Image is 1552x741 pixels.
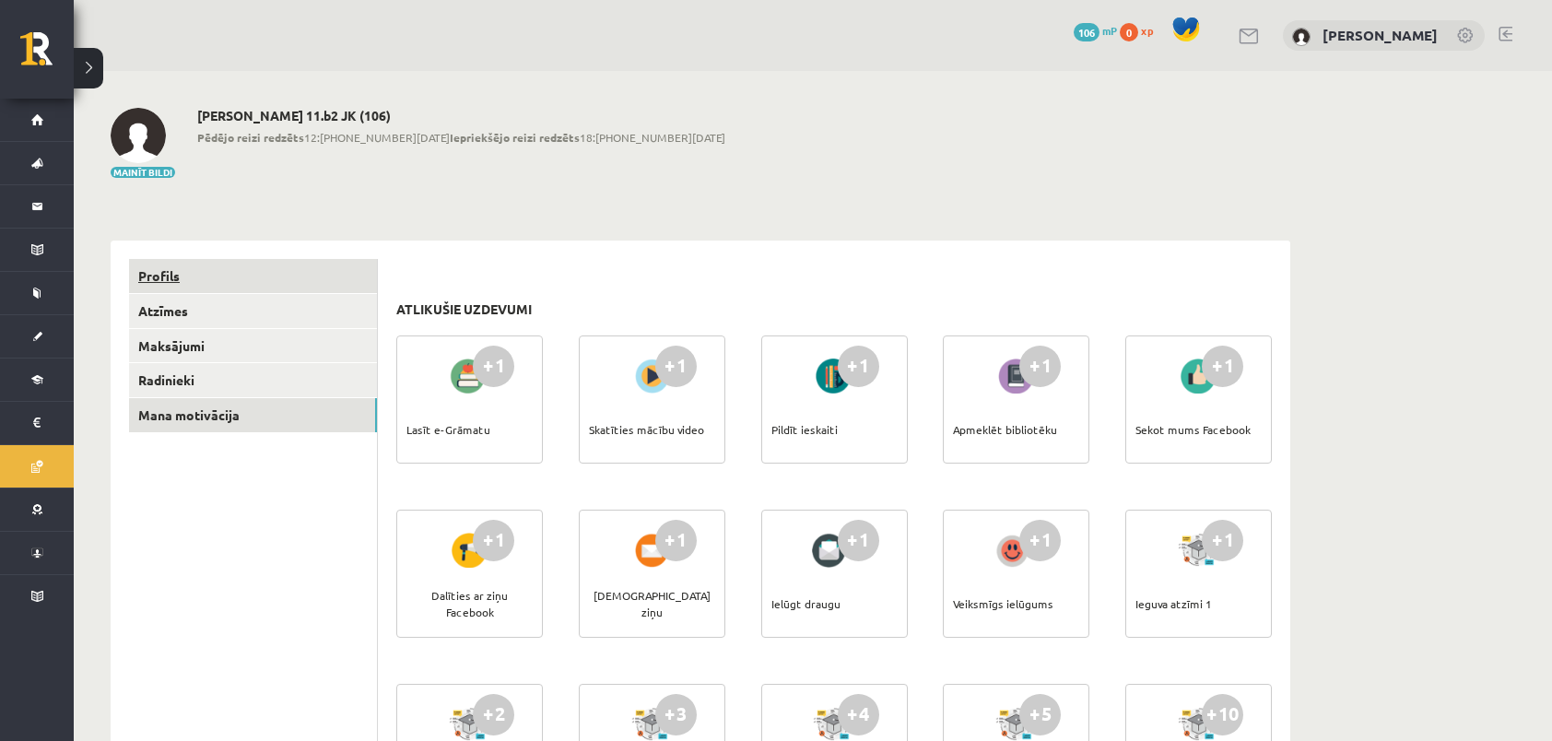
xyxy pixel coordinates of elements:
[406,397,490,462] div: Lasīt e-Grāmatu
[1292,28,1311,46] img: Sandra Letinska
[655,520,697,561] div: +1
[1202,346,1243,387] div: +1
[1074,23,1117,38] a: 106 mP
[1019,694,1061,735] div: +5
[1019,520,1061,561] div: +1
[473,694,514,735] div: +2
[1135,397,1251,462] div: Sekot mums Facebook
[1102,23,1117,38] span: mP
[129,398,377,432] a: Mana motivācija
[838,346,879,387] div: +1
[450,130,580,145] b: Iepriekšējo reizi redzēts
[473,520,514,561] div: +1
[129,363,377,397] a: Radinieki
[953,571,1053,636] div: Veiksmīgs ielūgums
[129,294,377,328] a: Atzīmes
[1202,694,1243,735] div: +10
[838,520,879,561] div: +1
[473,346,514,387] div: +1
[197,129,725,146] span: 12:[PHONE_NUMBER][DATE] 18:[PHONE_NUMBER][DATE]
[589,397,704,462] div: Skatīties mācību video
[20,32,74,78] a: Rīgas 1. Tālmācības vidusskola
[1202,520,1243,561] div: +1
[197,108,725,123] h2: [PERSON_NAME] 11.b2 JK (106)
[111,108,166,163] img: Sandra Letinska
[771,397,838,462] div: Pildīt ieskaiti
[129,329,377,363] a: Maksājumi
[396,301,532,317] h3: Atlikušie uzdevumi
[655,694,697,735] div: +3
[589,571,715,636] div: [DEMOGRAPHIC_DATA] ziņu
[771,571,841,636] div: Ielūgt draugu
[1323,26,1438,44] a: [PERSON_NAME]
[1120,23,1138,41] span: 0
[111,167,175,178] button: Mainīt bildi
[406,571,533,636] div: Dalīties ar ziņu Facebook
[1074,23,1099,41] span: 106
[129,259,377,293] a: Profils
[1141,23,1153,38] span: xp
[953,397,1057,462] div: Apmeklēt bibliotēku
[1019,346,1061,387] div: +1
[838,694,879,735] div: +4
[655,346,697,387] div: +1
[197,130,304,145] b: Pēdējo reizi redzēts
[1120,23,1162,38] a: 0 xp
[1135,571,1212,636] div: Ieguva atzīmi 1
